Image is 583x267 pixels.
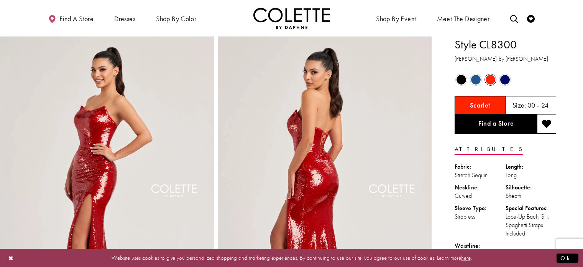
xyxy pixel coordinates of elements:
h3: [PERSON_NAME] by [PERSON_NAME] [455,55,556,63]
button: Close Dialog [5,251,18,265]
div: Fabric: [455,163,506,171]
button: Add to wishlist [537,114,556,134]
div: Curved [455,192,506,200]
a: here [461,254,471,262]
div: Long [506,171,557,179]
div: Product color controls state depends on size chosen [455,73,556,87]
span: Shop by color [156,15,196,23]
div: Silhouette: [506,183,557,192]
p: Website uses cookies to give you personalized shopping and marketing experiences. By continuing t... [55,253,528,263]
h5: 00 - 24 [527,101,549,109]
div: Stretch Sequin [455,171,506,179]
div: Ocean Blue [469,73,483,86]
img: Colette by Daphne [253,8,330,29]
span: Dresses [112,8,137,29]
span: Shop By Event [374,8,418,29]
span: Shop by color [154,8,198,29]
h5: Chosen color [470,101,490,109]
a: Find a store [46,8,95,29]
span: Meet the designer [437,15,490,23]
div: Black [455,73,468,86]
div: Length: [506,163,557,171]
div: Scarlet [484,73,497,86]
span: Dresses [114,15,135,23]
div: Sapphire [498,73,512,86]
span: Size: [512,101,526,109]
div: Lace-Up Back, Slit, Spaghetti Straps Included [506,212,557,238]
a: Visit Home Page [253,8,330,29]
button: Submit Dialog [557,253,578,263]
div: Waistline: [455,242,506,250]
a: Toggle search [508,8,520,29]
div: Sheath [506,192,557,200]
h1: Style CL8300 [455,36,556,53]
a: Find a Store [455,114,537,134]
span: Shop By Event [376,15,416,23]
a: Meet the designer [435,8,492,29]
a: Check Wishlist [525,8,537,29]
a: Attributes [455,144,523,155]
div: Sleeve Type: [455,204,506,212]
div: Strapless [455,212,506,221]
div: Neckline: [455,183,506,192]
div: Special Features: [506,204,557,212]
span: Find a store [59,15,94,23]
